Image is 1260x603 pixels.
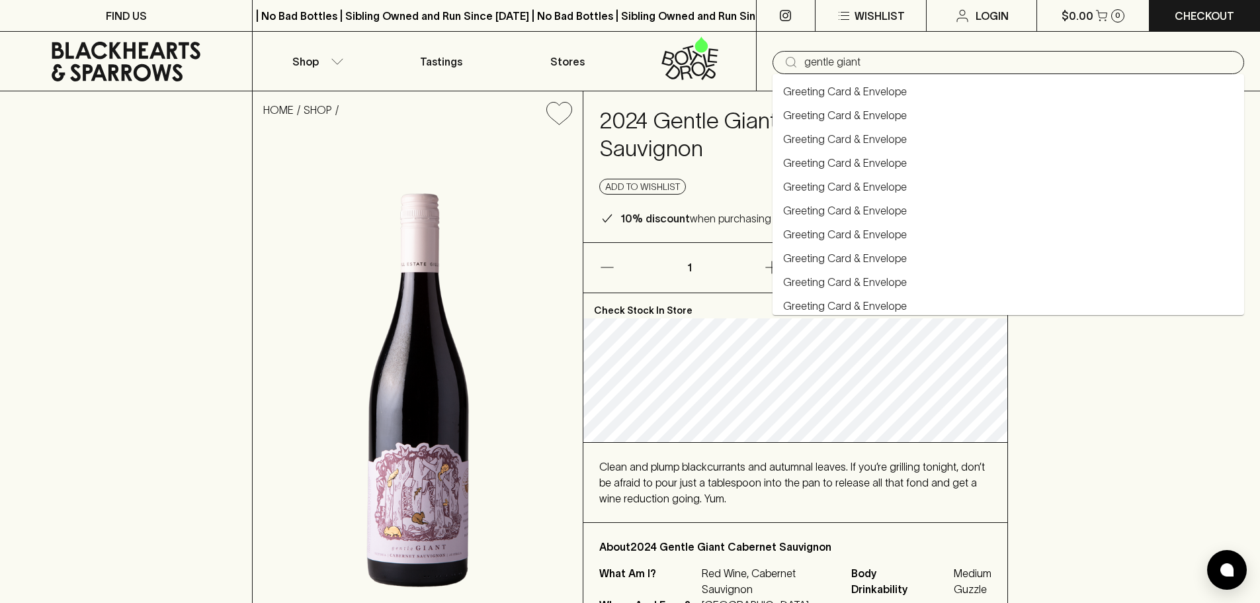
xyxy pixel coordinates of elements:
[954,565,991,581] span: Medium
[599,539,991,555] p: About 2024 Gentle Giant Cabernet Sauvignon
[292,54,319,70] p: Shop
[541,97,577,130] button: Add to wishlist
[783,203,907,218] a: Greeting Card & Envelope
[783,179,907,195] a: Greeting Card & Envelope
[783,250,907,266] a: Greeting Card & Envelope
[804,52,1234,73] input: Try "Pinot noir"
[263,104,294,116] a: HOME
[954,581,991,597] span: Guzzle
[420,54,462,70] p: Tastings
[783,107,907,123] a: Greeting Card & Envelope
[583,293,1007,318] p: Check Stock In Store
[1220,563,1234,577] img: bubble-icon
[304,104,332,116] a: SHOP
[855,8,905,24] p: Wishlist
[1115,12,1120,19] p: 0
[599,565,698,597] p: What Am I?
[378,32,504,91] a: Tastings
[599,179,686,195] button: Add to wishlist
[505,32,630,91] a: Stores
[783,131,907,147] a: Greeting Card & Envelope
[976,8,1009,24] p: Login
[599,461,985,504] span: Clean and plump blackcurrants and autumnal leaves. If you’re grilling tonight, don’t be afraid to...
[702,565,835,597] p: Red Wine, Cabernet Sauvignon
[550,54,585,70] p: Stores
[620,212,690,224] b: 10% discount
[599,107,905,163] h4: 2024 Gentle Giant Cabernet Sauvignon
[783,155,907,171] a: Greeting Card & Envelope
[1062,8,1093,24] p: $0.00
[783,274,907,290] a: Greeting Card & Envelope
[106,8,147,24] p: FIND US
[783,298,907,314] a: Greeting Card & Envelope
[673,243,705,293] p: 1
[783,83,907,99] a: Greeting Card & Envelope
[253,32,378,91] button: Shop
[783,226,907,242] a: Greeting Card & Envelope
[620,210,855,226] p: when purchasing 6 or more bottles
[851,581,950,597] span: Drinkability
[851,565,950,581] span: Body
[1175,8,1234,24] p: Checkout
